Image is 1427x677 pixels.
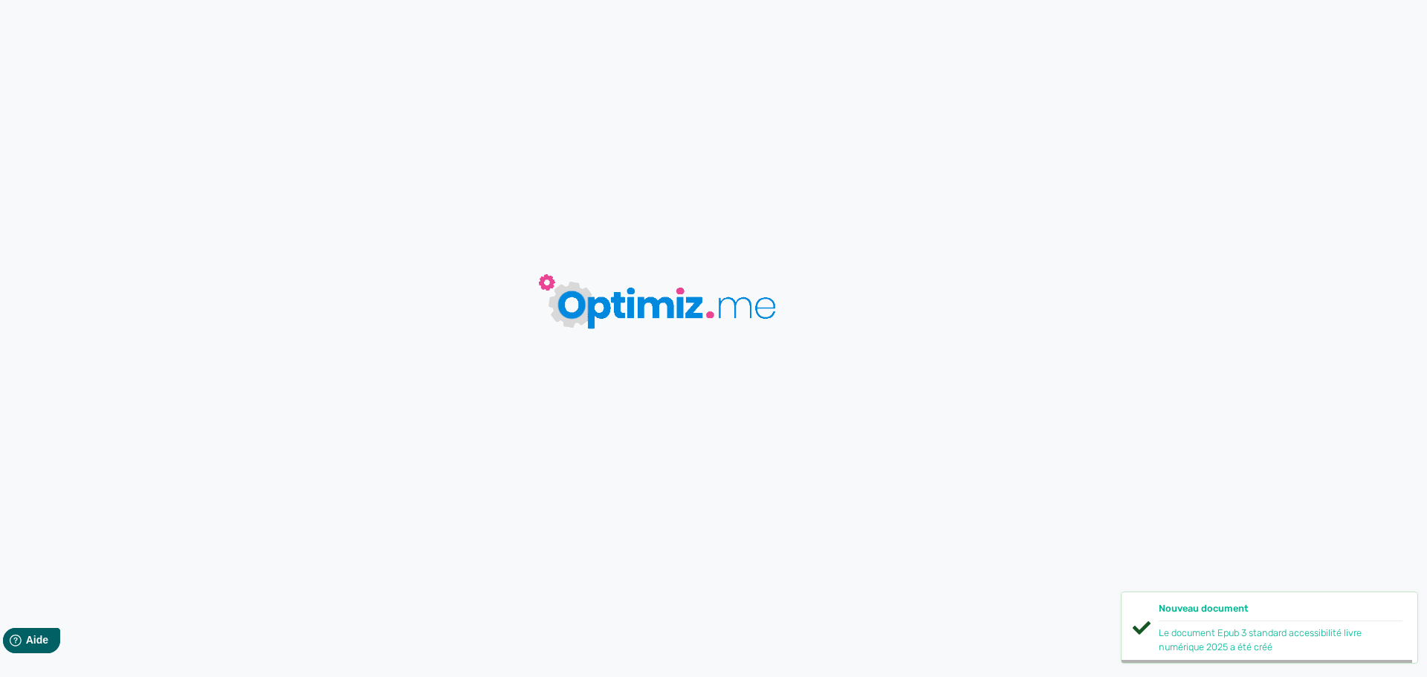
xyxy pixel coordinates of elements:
[76,12,98,24] span: Aide
[1159,626,1402,654] div: Le document Epub 3 standard accessibilité livre numérique 2025 a été créé
[1159,601,1402,621] div: Nouveau document
[499,237,834,363] img: loader-big-blue.gif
